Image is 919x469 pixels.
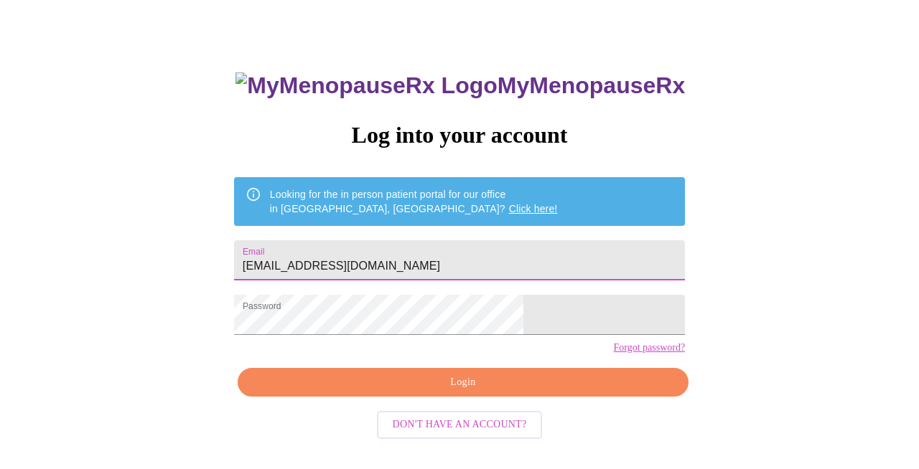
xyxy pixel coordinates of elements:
div: Looking for the in person patient portal for our office in [GEOGRAPHIC_DATA], [GEOGRAPHIC_DATA]? [270,181,558,222]
span: Don't have an account? [393,416,527,434]
span: Login [254,374,672,392]
a: Forgot password? [613,342,685,354]
h3: Log into your account [234,122,685,148]
button: Login [238,368,689,397]
h3: MyMenopauseRx [235,72,685,99]
a: Don't have an account? [373,417,546,430]
a: Click here! [509,203,558,214]
button: Don't have an account? [377,411,543,439]
img: MyMenopauseRx Logo [235,72,497,99]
